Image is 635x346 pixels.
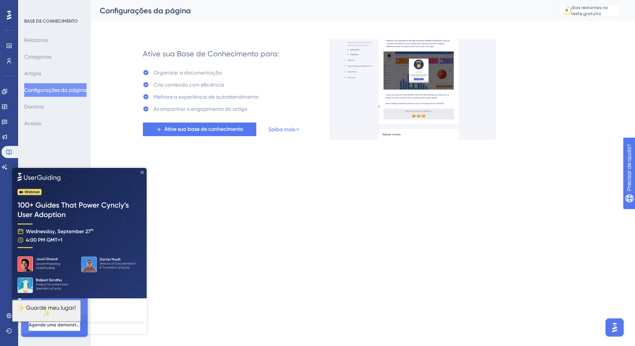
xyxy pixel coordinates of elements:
button: Acesso [24,116,41,130]
button: Artigos [24,67,41,80]
font: Crie conteúdo com eficiência [153,82,224,88]
font: Domínio [24,104,44,110]
iframe: Iniciador do Assistente de IA do UserGuiding [603,316,626,339]
a: Saiba mais > [268,125,299,134]
button: Domínio [24,100,44,113]
img: a27db7f7ef9877a438c7956077c236be.gif [329,39,496,140]
font: Saiba mais > [268,126,299,132]
font: Organizar a documentação [153,70,222,76]
font: Artigos [24,70,41,76]
font: 9 [565,8,568,13]
button: Ative sua base de conhecimento [143,123,256,136]
font: Melhore a experiência de autoatendimento [153,94,259,100]
font: Configurações da página [100,6,191,15]
font: dias restantes no teste gratuito [571,5,608,16]
button: Relatórios [24,33,48,47]
font: Precisar de ajuda? [18,3,65,9]
font: Categorias [24,54,51,60]
font: Ative sua base de conhecimento [164,126,243,132]
font: Acompanhar o engajamento do artigo [153,106,247,112]
font: ✨ Guarde meu lugar!✨ [5,137,63,149]
font: Acesso [24,120,41,126]
font: Ative sua Base de Conhecimento para: [143,49,279,58]
font: BASE DE CONHECIMENTO [24,19,78,24]
font: Relatórios [24,37,48,43]
font: Configurações da página [24,87,87,93]
div: Fechar visualização [129,3,132,6]
button: Categorias [24,50,51,64]
button: Configurações da página [24,83,87,97]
